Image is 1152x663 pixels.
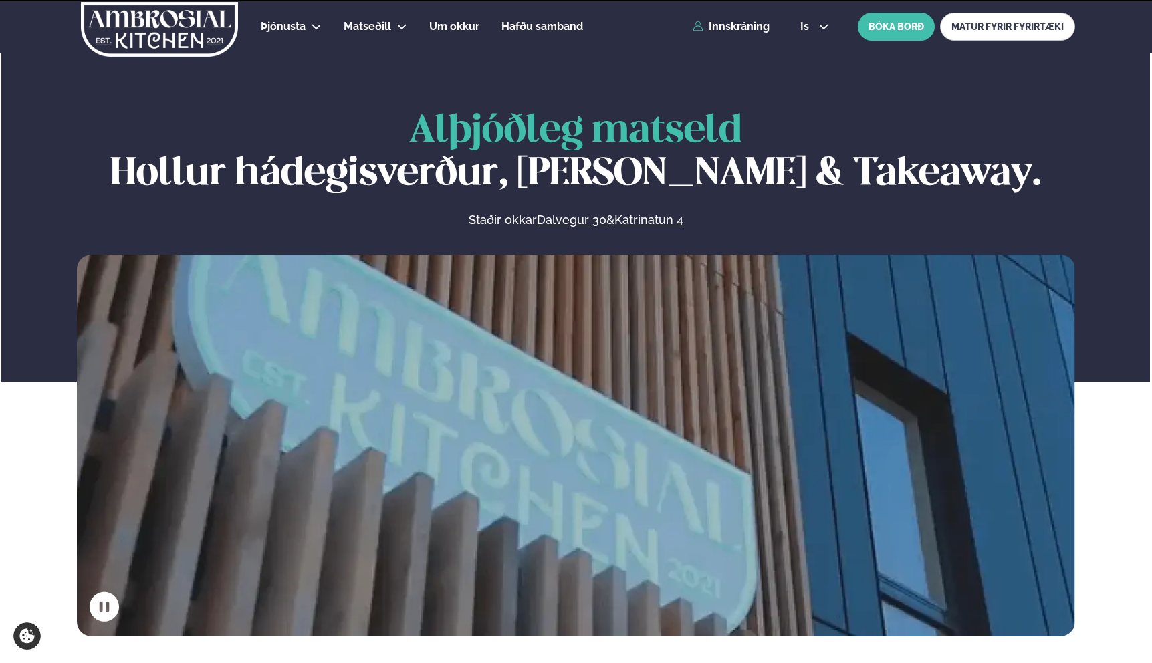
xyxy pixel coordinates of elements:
span: Hafðu samband [501,20,583,33]
span: Alþjóðleg matseld [409,113,742,150]
h1: Hollur hádegisverður, [PERSON_NAME] & Takeaway. [77,110,1075,196]
button: BÓKA BORÐ [858,13,935,41]
span: Þjónusta [261,20,306,33]
a: Dalvegur 30 [537,212,606,228]
a: Cookie settings [13,622,41,650]
span: is [800,21,813,32]
a: MATUR FYRIR FYRIRTÆKI [940,13,1075,41]
a: Um okkur [429,19,479,35]
img: logo [80,2,239,57]
a: Katrinatun 4 [614,212,683,228]
a: Þjónusta [261,19,306,35]
a: Hafðu samband [501,19,583,35]
a: Matseðill [344,19,391,35]
p: Staðir okkar & [323,212,828,228]
span: Matseðill [344,20,391,33]
button: is [790,21,840,32]
a: Innskráning [693,21,770,33]
span: Um okkur [429,20,479,33]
